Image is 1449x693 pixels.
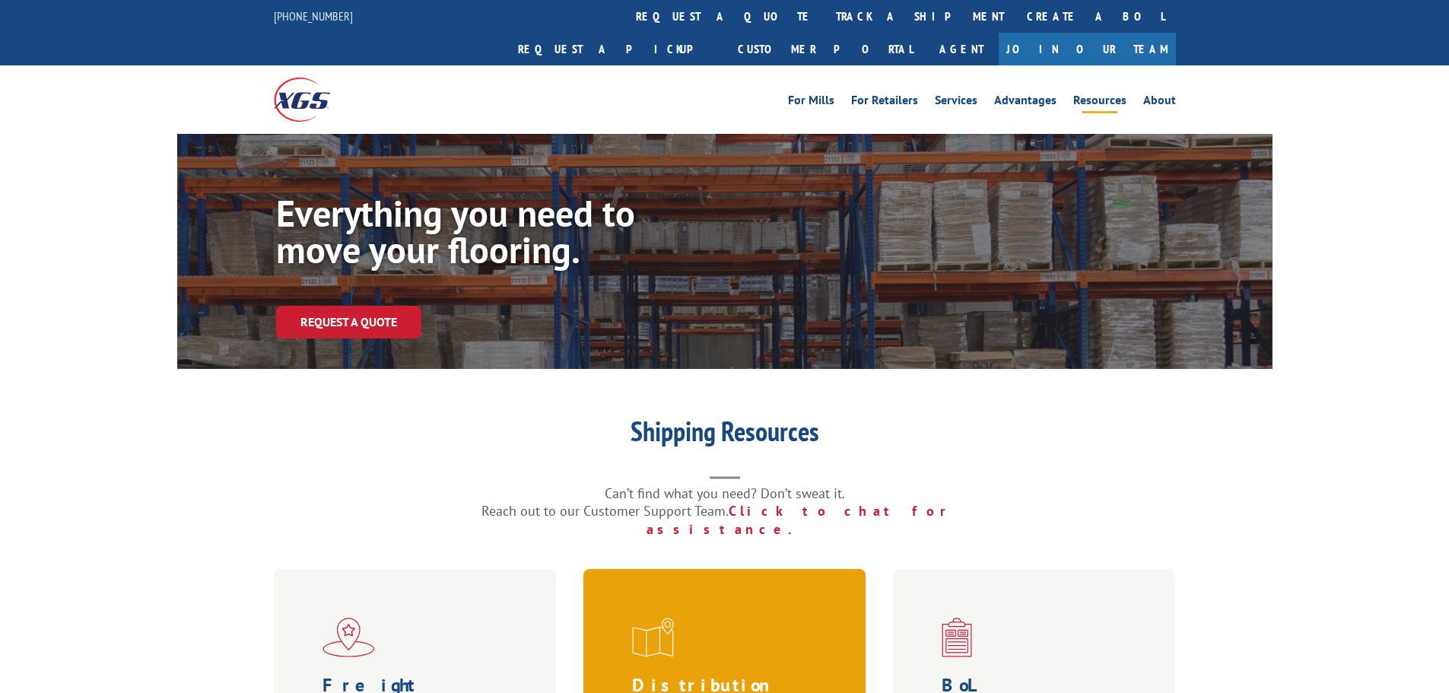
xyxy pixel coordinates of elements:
a: Request a pickup [507,33,726,65]
a: Customer Portal [726,33,924,65]
a: For Retailers [851,94,918,111]
a: For Mills [788,94,834,111]
a: [PHONE_NUMBER] [274,8,353,24]
a: Services [935,94,977,111]
img: xgs-icon-bo-l-generator-red [942,618,972,657]
a: Join Our Team [999,33,1176,65]
a: Resources [1073,94,1126,111]
img: xgs-icon-flagship-distribution-model-red [323,618,375,657]
a: Request a Quote [276,306,421,339]
a: Click to chat for assistance. [647,502,968,538]
p: Can’t find what you need? Don’t sweat it. Reach out to our Customer Support Team. [421,485,1029,539]
h1: Everything you need to move your flooring. [276,195,732,275]
a: About [1143,94,1176,111]
h1: Shipping Resources [421,418,1029,453]
a: Agent [924,33,999,65]
a: Advantages [994,94,1057,111]
img: xgs-icon-distribution-map-red [632,618,674,657]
